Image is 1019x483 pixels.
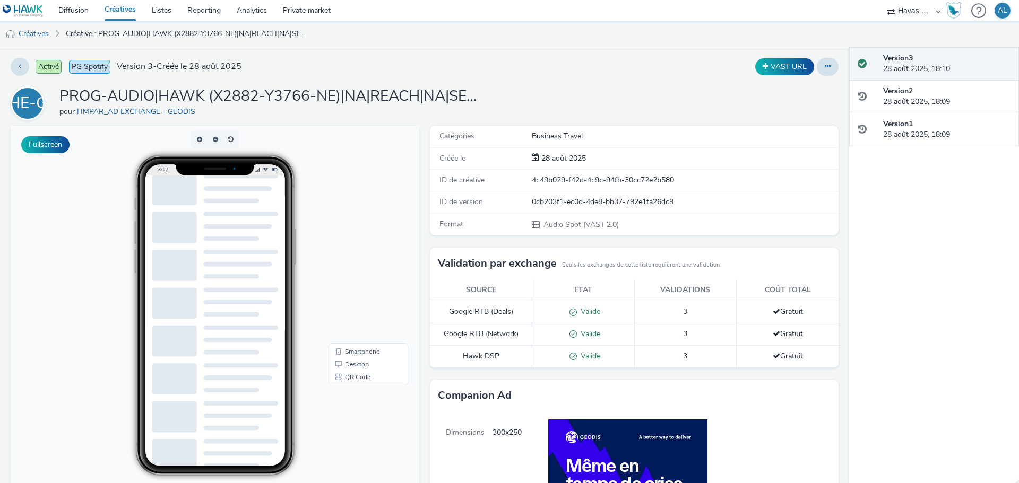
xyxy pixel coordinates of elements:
div: Création 28 août 2025, 18:09 [539,153,586,164]
span: Audio Spot (VAST 2.0) [542,219,619,230]
div: HE-G [8,89,48,118]
span: QR Code [334,248,360,254]
span: 3 [683,351,687,361]
th: Coût total [737,279,839,301]
small: Seuls les exchanges de cette liste requièrent une validation [562,261,720,269]
span: Version 3 - Créée le 28 août 2025 [117,60,241,73]
span: Gratuit [773,306,803,317]
button: VAST URL [755,58,814,75]
a: Créative : PROG-AUDIO|HAWK (X2882-Y3766-NE)|NA|REACH|NA|SET AUDIO GEODIS SPOTIFY|NA|AUDIO|1X1|NA|... [61,21,315,47]
td: Google RTB (Deals) [430,301,532,323]
span: Smartphone [334,223,369,229]
strong: Version 3 [883,53,913,63]
img: Hawk Academy [946,2,962,19]
span: Gratuit [773,329,803,339]
span: 3 [683,306,687,317]
th: Etat [532,279,635,301]
span: Créée le [439,153,465,163]
button: Fullscreen [21,136,70,153]
h3: Companion Ad [438,388,512,403]
span: PG Spotify [69,60,110,74]
div: 28 août 2025, 18:09 [883,86,1011,108]
td: Google RTB (Network) [430,323,532,346]
a: HE-G [11,98,49,108]
a: HMPAR_AD EXCHANGE - GEODIS [77,107,200,117]
span: pour [59,107,77,117]
div: 28 août 2025, 18:10 [883,53,1011,75]
div: Business Travel [532,131,837,142]
span: Desktop [334,235,358,242]
span: 28 août 2025 [539,153,586,163]
li: Desktop [320,232,395,245]
img: audio [5,29,16,40]
span: Format [439,219,463,229]
span: ID de version [439,197,483,207]
td: Hawk DSP [430,345,532,367]
a: Hawk Academy [946,2,966,19]
span: 3 [683,329,687,339]
span: Valide [577,329,600,339]
strong: Version 1 [883,119,913,129]
li: QR Code [320,245,395,258]
div: 28 août 2025, 18:09 [883,119,1011,140]
div: 4c49b029-f42d-4c9c-94fb-30cc72e2b580 [532,175,837,186]
span: ID de créative [439,175,485,185]
span: Valide [577,351,600,361]
h1: PROG-AUDIO|HAWK (X2882-Y3766-NE)|NA|REACH|NA|SET AUDIO GEODIS SPOTIFY|NA|AUDIO|1X1|NA|CPM (IMPRES... [59,86,484,107]
span: Gratuit [773,351,803,361]
h3: Validation par exchange [438,256,557,271]
span: Valide [577,306,600,317]
li: Smartphone [320,219,395,232]
div: AL [998,3,1007,19]
span: 10:27 [146,41,158,47]
th: Source [430,279,532,301]
strong: Version 2 [883,86,913,96]
img: undefined Logo [3,4,44,17]
div: 0cb203f1-ec0d-4de8-bb37-792e1fa26dc9 [532,197,837,207]
div: Dupliquer la créative en un VAST URL [753,58,817,75]
th: Validations [634,279,737,301]
span: Activé [36,60,62,74]
span: Catégories [439,131,474,141]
